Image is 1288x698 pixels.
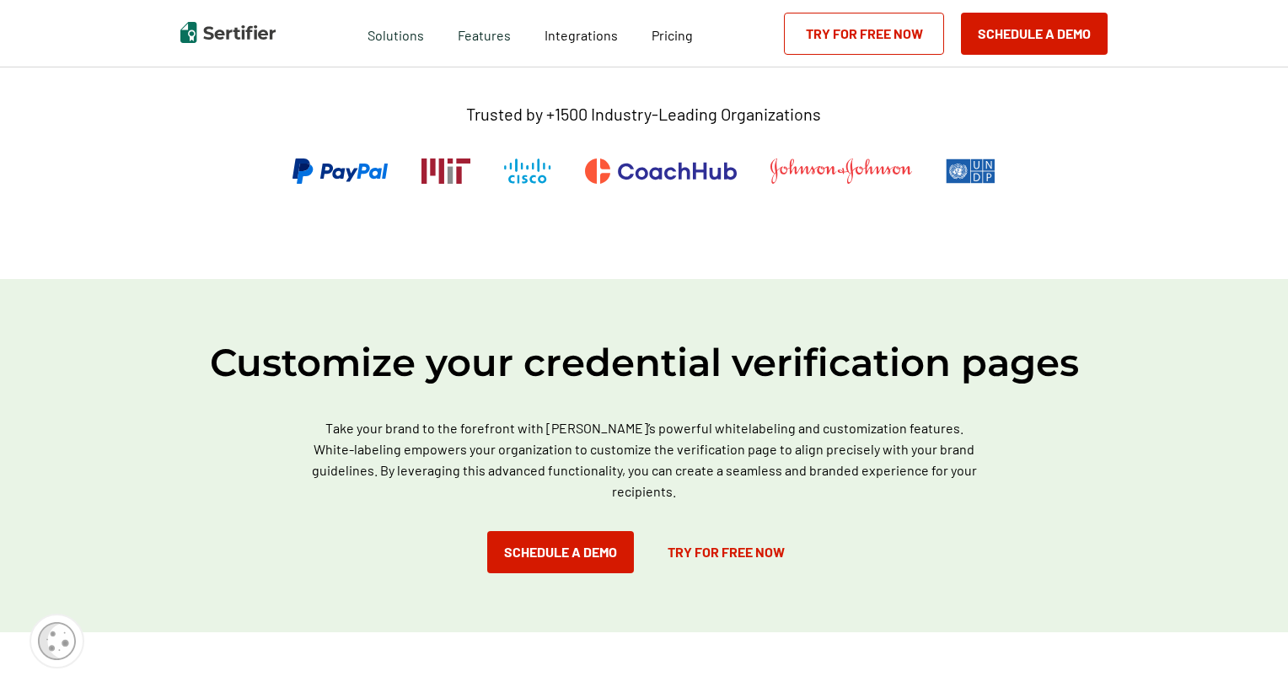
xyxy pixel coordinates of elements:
[290,417,998,502] p: Take your brand to the forefront with [PERSON_NAME]’s powerful whitelabeling and customization fe...
[585,158,737,184] img: CoachHub
[651,531,802,573] a: Try for Free Now
[1204,617,1288,698] iframe: Chat Widget
[458,23,511,44] span: Features
[545,27,618,43] span: Integrations
[652,23,693,44] a: Pricing
[368,23,424,44] span: Solutions
[466,104,821,125] p: Trusted by +1500 Industry-Leading Organizations
[770,158,912,184] img: Johnson & Johnson
[545,23,618,44] a: Integrations
[652,27,693,43] span: Pricing
[180,22,276,43] img: Sertifier | Digital Credentialing Platform
[138,338,1150,387] h2: Customize your credential verification pages
[38,622,76,660] img: Cookie Popup Icon
[292,158,388,184] img: PayPal
[421,158,470,184] img: Massachusetts Institute of Technology
[946,158,996,184] img: UNDP
[487,531,634,573] button: Schedule a Demo
[961,13,1108,55] button: Schedule a Demo
[784,13,944,55] a: Try for Free Now
[504,158,551,184] img: Cisco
